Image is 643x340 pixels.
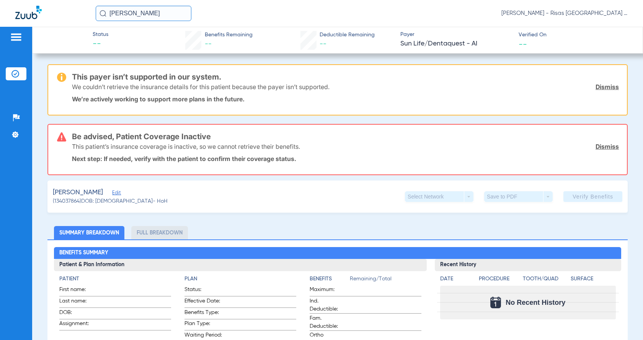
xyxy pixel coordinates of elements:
[501,10,628,17] span: [PERSON_NAME] - Risas [GEOGRAPHIC_DATA] General
[490,297,501,308] img: Calendar
[184,286,222,296] span: Status:
[605,303,643,340] iframe: Chat Widget
[10,33,22,42] img: hamburger-icon
[15,6,42,19] img: Zuub Logo
[72,73,619,81] h3: This payer isn’t supported in our system.
[59,286,97,296] span: First name:
[57,73,66,82] img: warning-icon
[53,188,103,197] span: [PERSON_NAME]
[184,297,222,307] span: Effective Date:
[435,259,621,271] h3: Recent History
[310,275,350,283] h4: Benefits
[523,275,568,283] h4: Tooth/Quad
[571,275,616,286] app-breakdown-title: Surface
[310,286,347,296] span: Maximum:
[320,31,375,39] span: Deductible Remaining
[96,6,191,21] input: Search for patients
[72,83,330,91] p: We couldn’t retrieve the insurance details for this patient because the payer isn’t supported.
[72,143,300,150] p: This patient’s insurance coverage is inactive, so we cannot retrieve their benefits.
[596,143,619,150] a: Dismiss
[54,259,426,271] h3: Patient & Plan Information
[320,41,326,47] span: --
[205,31,253,39] span: Benefits Remaining
[523,275,568,286] app-breakdown-title: Tooth/Quad
[59,297,97,307] span: Last name:
[59,320,97,330] span: Assignment:
[54,226,124,239] li: Summary Breakdown
[54,247,621,259] h2: Benefits Summary
[596,83,619,91] a: Dismiss
[310,275,350,286] app-breakdown-title: Benefits
[93,39,108,50] span: --
[350,275,421,286] span: Remaining/Total
[184,309,222,319] span: Benefits Type:
[571,275,616,283] h4: Surface
[400,31,512,39] span: Payer
[59,309,97,319] span: DOB:
[72,133,619,140] h3: Be advised, Patient Coverage Inactive
[310,297,347,313] span: Ind. Deductible:
[93,31,108,39] span: Status
[100,10,106,17] img: Search Icon
[506,299,565,306] span: No Recent History
[184,275,296,283] h4: Plan
[440,275,472,283] h4: Date
[479,275,520,283] h4: Procedure
[53,197,168,205] span: (134037864) DOB: [DEMOGRAPHIC_DATA] - HoH
[479,275,520,286] app-breakdown-title: Procedure
[59,275,171,283] h4: Patient
[184,320,222,330] span: Plan Type:
[57,132,66,142] img: error-icon
[131,226,188,239] li: Full Breakdown
[112,190,119,197] span: Edit
[519,31,630,39] span: Verified On
[72,155,619,163] p: Next step: If needed, verify with the patient to confirm their coverage status.
[310,314,347,330] span: Fam. Deductible:
[205,41,212,47] span: --
[519,40,527,48] span: --
[440,275,472,286] app-breakdown-title: Date
[72,95,619,103] p: We’re actively working to support more plans in the future.
[400,39,512,49] span: Sun Life/Dentaquest - AI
